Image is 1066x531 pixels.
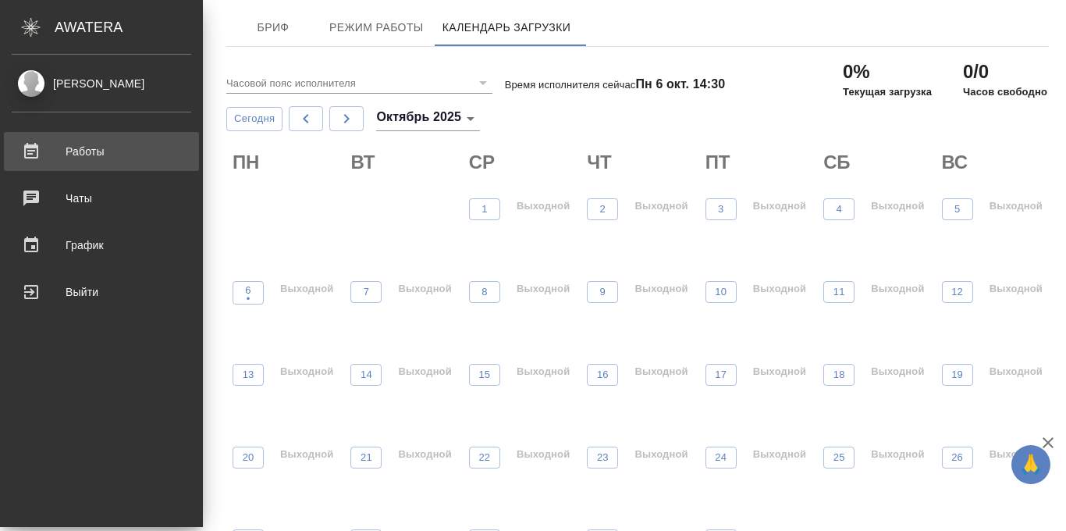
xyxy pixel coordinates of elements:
p: Выходной [753,198,806,214]
a: Чаты [4,179,199,218]
p: Выходной [871,447,924,462]
span: Бриф [236,18,311,37]
p: Выходной [990,198,1043,214]
span: Режим работы [329,18,424,37]
p: Выходной [990,447,1043,462]
p: Выходной [871,364,924,380]
p: 3 [718,201,723,217]
button: 20 [233,447,264,469]
h2: ПН [233,150,339,175]
p: 12 [951,284,963,300]
p: 14 [361,367,372,383]
p: 21 [361,450,372,465]
button: 6• [233,281,264,305]
button: 22 [469,447,500,469]
h2: 0% [843,59,932,84]
button: 4 [823,198,855,220]
p: Выходной [280,364,333,380]
h2: ЧТ [587,150,694,175]
a: Выйти [4,273,199,312]
div: График [12,233,191,257]
a: Работы [4,132,199,171]
div: Выйти [12,280,191,304]
div: Чаты [12,187,191,210]
p: 18 [833,367,845,383]
p: 20 [243,450,254,465]
p: Выходной [280,281,333,297]
p: 10 [715,284,727,300]
h2: СР [469,150,576,175]
p: 1 [481,201,487,217]
h2: ВС [942,150,1049,175]
button: 13 [233,364,264,386]
p: Выходной [871,281,924,297]
p: 13 [243,367,254,383]
p: 4 [836,201,841,217]
button: 15 [469,364,500,386]
span: Календарь загрузки [442,18,571,37]
h2: ВТ [350,150,457,175]
p: Выходной [871,198,924,214]
button: 12 [942,281,973,303]
p: Выходной [399,447,452,462]
button: 10 [705,281,737,303]
button: 2 [587,198,618,220]
button: 26 [942,447,973,469]
p: 23 [597,450,609,465]
h4: Пн 6 окт. 14:30 [635,77,725,91]
p: Выходной [399,281,452,297]
button: 17 [705,364,737,386]
p: 26 [951,450,963,465]
p: Текущая загрузка [843,84,932,100]
button: 5 [942,198,973,220]
p: 11 [833,284,845,300]
p: Выходной [990,364,1043,380]
p: Выходной [634,447,688,462]
button: 19 [942,364,973,386]
p: 8 [481,284,487,300]
span: Сегодня [234,110,275,128]
p: 15 [478,367,490,383]
h2: СБ [823,150,930,175]
button: 14 [350,364,382,386]
div: Октябрь 2025 [376,106,480,131]
a: График [4,226,199,265]
p: 5 [954,201,960,217]
div: AWATERA [55,12,203,43]
p: Выходной [399,364,452,380]
h2: ПТ [705,150,812,175]
p: 19 [951,367,963,383]
p: 24 [715,450,727,465]
button: 18 [823,364,855,386]
button: 8 [469,281,500,303]
button: Сегодня [226,107,282,131]
p: 7 [364,284,369,300]
p: Выходной [280,447,333,462]
button: 24 [705,447,737,469]
p: 6 [245,283,251,298]
button: 🙏 [1011,445,1050,484]
button: 25 [823,447,855,469]
p: Выходной [753,364,806,380]
button: 16 [587,364,618,386]
button: 3 [705,198,737,220]
p: 25 [833,450,845,465]
p: Выходной [517,447,570,462]
button: 9 [587,281,618,303]
button: 1 [469,198,500,220]
button: 21 [350,447,382,469]
p: Выходной [990,281,1043,297]
p: Время исполнителя сейчас [505,79,726,91]
p: 9 [600,284,606,300]
p: Выходной [517,281,570,297]
p: Выходной [753,281,806,297]
h2: 0/0 [963,59,1047,84]
p: Часов свободно [963,84,1047,100]
p: Выходной [634,281,688,297]
button: 11 [823,281,855,303]
p: Выходной [517,364,570,380]
p: • [245,291,251,307]
p: 17 [715,367,727,383]
p: 22 [478,450,490,465]
div: [PERSON_NAME] [12,75,191,92]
